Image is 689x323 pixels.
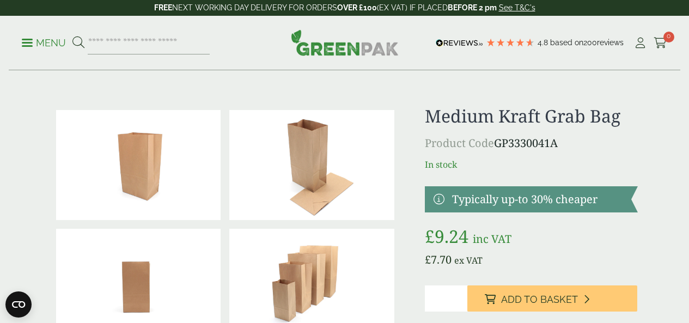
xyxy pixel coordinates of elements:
[425,224,435,248] span: £
[425,252,452,267] bdi: 7.70
[436,39,483,47] img: REVIEWS.io
[467,285,638,312] button: Add to Basket
[597,38,624,47] span: reviews
[454,254,483,266] span: ex VAT
[291,29,399,56] img: GreenPak Supplies
[425,136,494,150] span: Product Code
[154,3,172,12] strong: FREE
[448,3,497,12] strong: BEFORE 2 pm
[56,110,221,220] img: 3330041 Medium Kraft Grab Bag V1
[229,110,394,220] img: 3330041 Medium Kraft Grab Bag V3
[5,291,32,318] button: Open CMP widget
[654,35,667,51] a: 0
[633,38,647,48] i: My Account
[501,294,578,306] span: Add to Basket
[425,106,638,126] h1: Medium Kraft Grab Bag
[337,3,377,12] strong: OVER £100
[538,38,550,47] span: 4.8
[550,38,583,47] span: Based on
[425,224,468,248] bdi: 9.24
[425,135,638,151] p: GP3330041A
[663,32,674,42] span: 0
[425,252,431,267] span: £
[654,38,667,48] i: Cart
[583,38,597,47] span: 200
[22,36,66,50] p: Menu
[473,231,511,246] span: inc VAT
[22,36,66,47] a: Menu
[486,38,535,47] div: 4.79 Stars
[425,158,638,171] p: In stock
[499,3,535,12] a: See T&C's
